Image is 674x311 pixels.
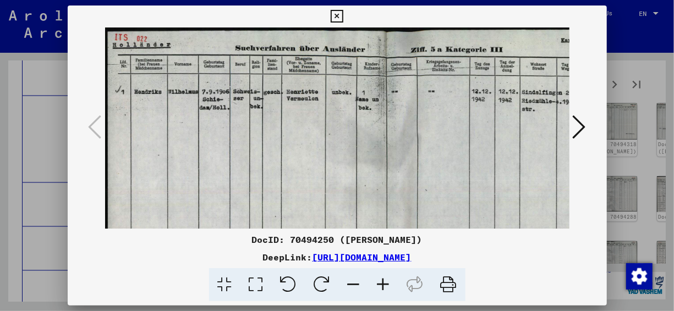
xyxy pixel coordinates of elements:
div: DocID: 70494250 ([PERSON_NAME]) [68,233,607,246]
a: [URL][DOMAIN_NAME] [313,252,412,263]
div: Change consent [626,263,652,289]
div: DeepLink: [68,251,607,264]
img: Change consent [626,263,653,290]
